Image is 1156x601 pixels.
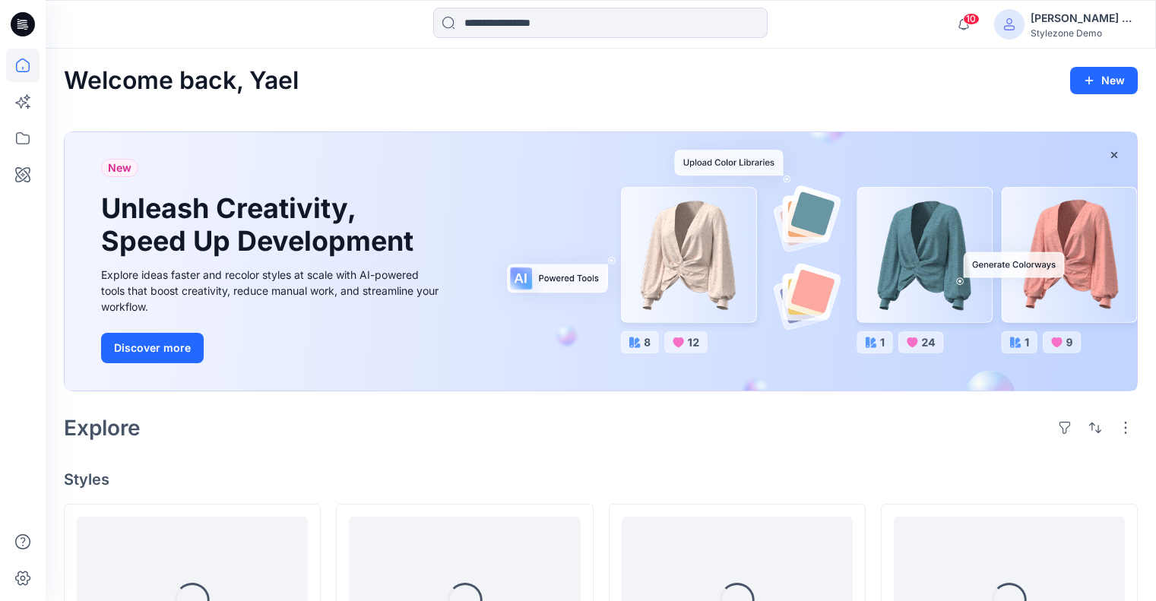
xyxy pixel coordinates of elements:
h1: Unleash Creativity, Speed Up Development [101,192,420,258]
button: Discover more [101,333,204,363]
div: Stylezone Demo [1031,27,1137,39]
div: Explore ideas faster and recolor styles at scale with AI-powered tools that boost creativity, red... [101,267,443,315]
h2: Welcome back, Yael [64,67,299,95]
a: Discover more [101,333,443,363]
h4: Styles [64,470,1138,489]
span: New [108,159,131,177]
span: 10 [963,13,980,25]
button: New [1070,67,1138,94]
svg: avatar [1003,18,1015,30]
div: [PERSON_NAME] Ashkenazi [1031,9,1137,27]
h2: Explore [64,416,141,440]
